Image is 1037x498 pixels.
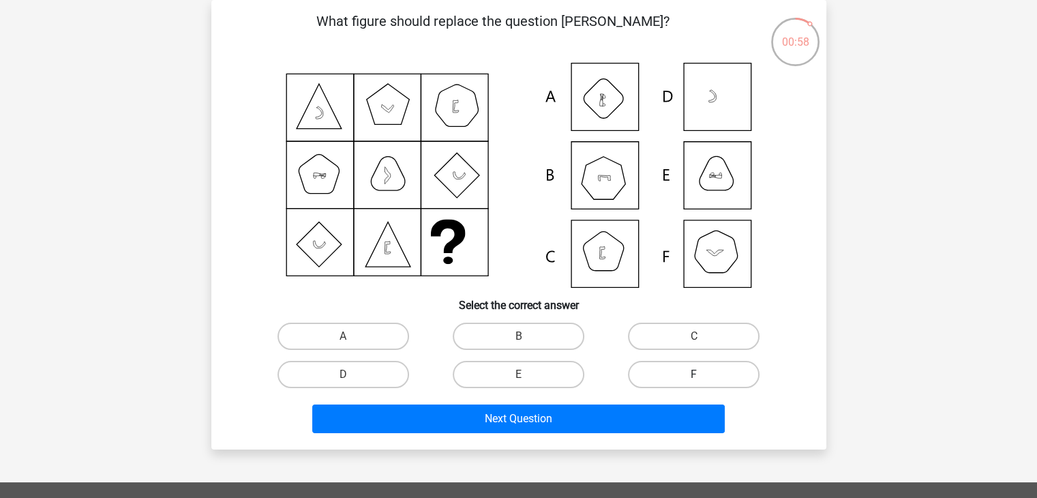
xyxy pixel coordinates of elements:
h6: Select the correct answer [233,288,805,312]
label: A [277,323,409,350]
label: D [277,361,409,388]
div: 00:58 [770,16,821,50]
label: F [628,361,760,388]
button: Next Question [312,405,725,433]
label: E [453,361,584,388]
label: B [453,323,584,350]
p: What figure should replace the question [PERSON_NAME]? [233,11,753,52]
label: C [628,323,760,350]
